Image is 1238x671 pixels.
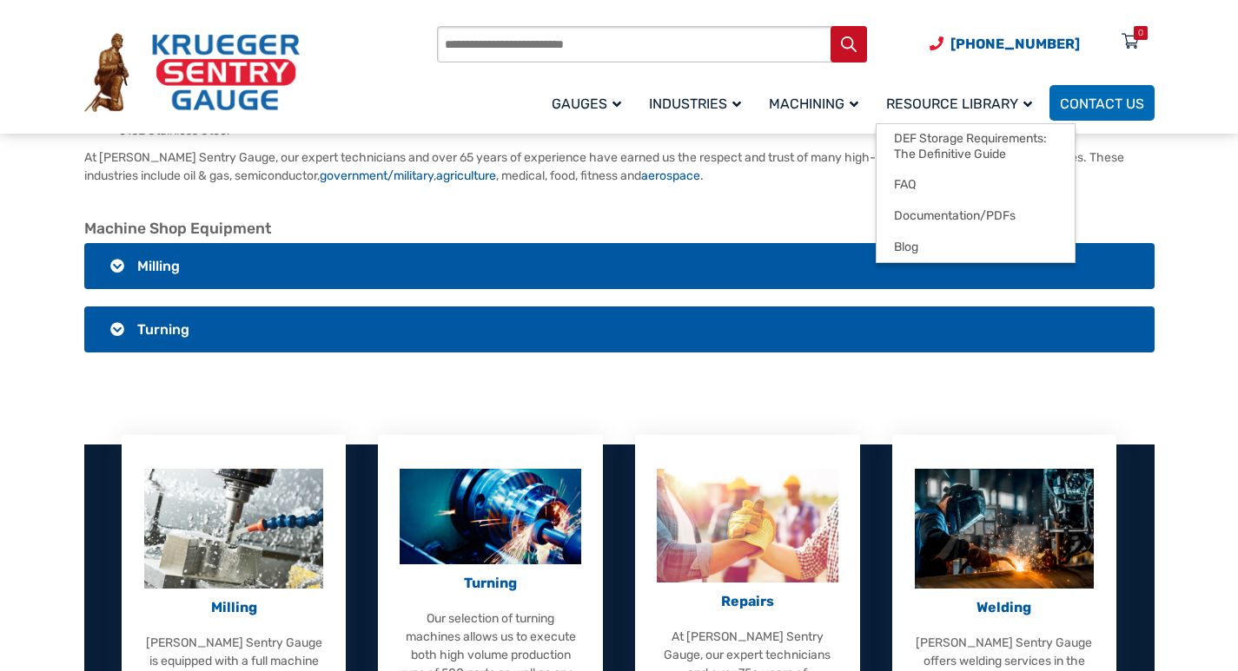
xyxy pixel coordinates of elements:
img: Welding [915,469,1095,589]
a: Gauges [541,82,639,123]
a: aerospace [641,168,700,183]
img: Repairs [657,469,838,582]
a: DEF Storage Requirements: The Definitive Guide [877,124,1075,168]
span: DEF Storage Requirements: The Definitive Guide [894,131,1057,161]
a: Contact Us [1049,85,1155,121]
span: Industries [649,95,741,112]
a: Blog [877,231,1075,262]
p: Turning [400,573,581,594]
a: Resource Library [876,82,1049,123]
a: FAQ [877,168,1075,200]
span: Blog [894,240,918,255]
p: Welding [914,597,1096,618]
span: Milling [137,258,180,274]
a: agriculture [436,168,496,183]
h2: Machine Shop Equipment [84,220,1155,239]
span: Documentation/PDFs [894,208,1016,224]
p: At [PERSON_NAME] Sentry Gauge, our expert technicians and over 65 years of experience have earned... [84,148,1155,185]
span: Turning [137,321,189,338]
p: Repairs [657,591,838,612]
span: Resource Library [886,95,1032,112]
div: 0 [1138,26,1143,40]
img: Turning [400,469,581,564]
span: Contact Us [1060,95,1144,112]
a: Phone Number (920) 434-8860 [930,33,1080,55]
p: Milling [143,597,325,618]
a: Machining [758,82,876,123]
span: Machining [769,95,858,112]
a: government/military [320,168,434,183]
span: Gauges [552,95,621,112]
img: Milling [144,469,324,589]
a: Documentation/PDFs [877,200,1075,231]
span: FAQ [894,177,916,193]
a: Industries [639,82,758,123]
span: [PHONE_NUMBER] [950,36,1080,52]
img: Krueger Sentry Gauge [84,33,300,113]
